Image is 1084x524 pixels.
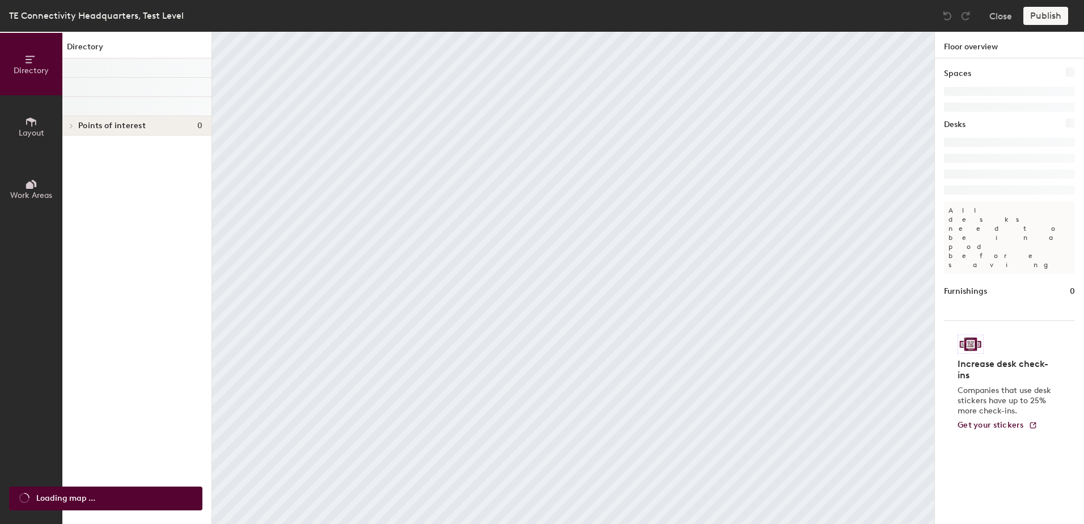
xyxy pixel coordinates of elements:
a: Get your stickers [958,421,1038,430]
h4: Increase desk check-ins [958,358,1055,381]
img: Undo [942,10,953,22]
h1: 0 [1070,285,1075,298]
img: Redo [960,10,971,22]
span: Directory [14,66,49,75]
img: Sticker logo [958,335,984,354]
span: Loading map ... [36,492,95,505]
p: All desks need to be in a pod before saving [944,201,1075,274]
span: 0 [197,121,202,130]
span: Get your stickers [958,420,1024,430]
h1: Furnishings [944,285,987,298]
h1: Directory [62,41,211,58]
button: Close [989,7,1012,25]
h1: Floor overview [935,32,1084,58]
span: Points of interest [78,121,146,130]
canvas: Map [212,32,934,524]
h1: Spaces [944,67,971,80]
div: TE Connectivity Headquarters, Test Level [9,9,184,23]
span: Layout [19,128,44,138]
h1: Desks [944,119,966,131]
p: Companies that use desk stickers have up to 25% more check-ins. [958,386,1055,416]
span: Work Areas [10,191,52,200]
